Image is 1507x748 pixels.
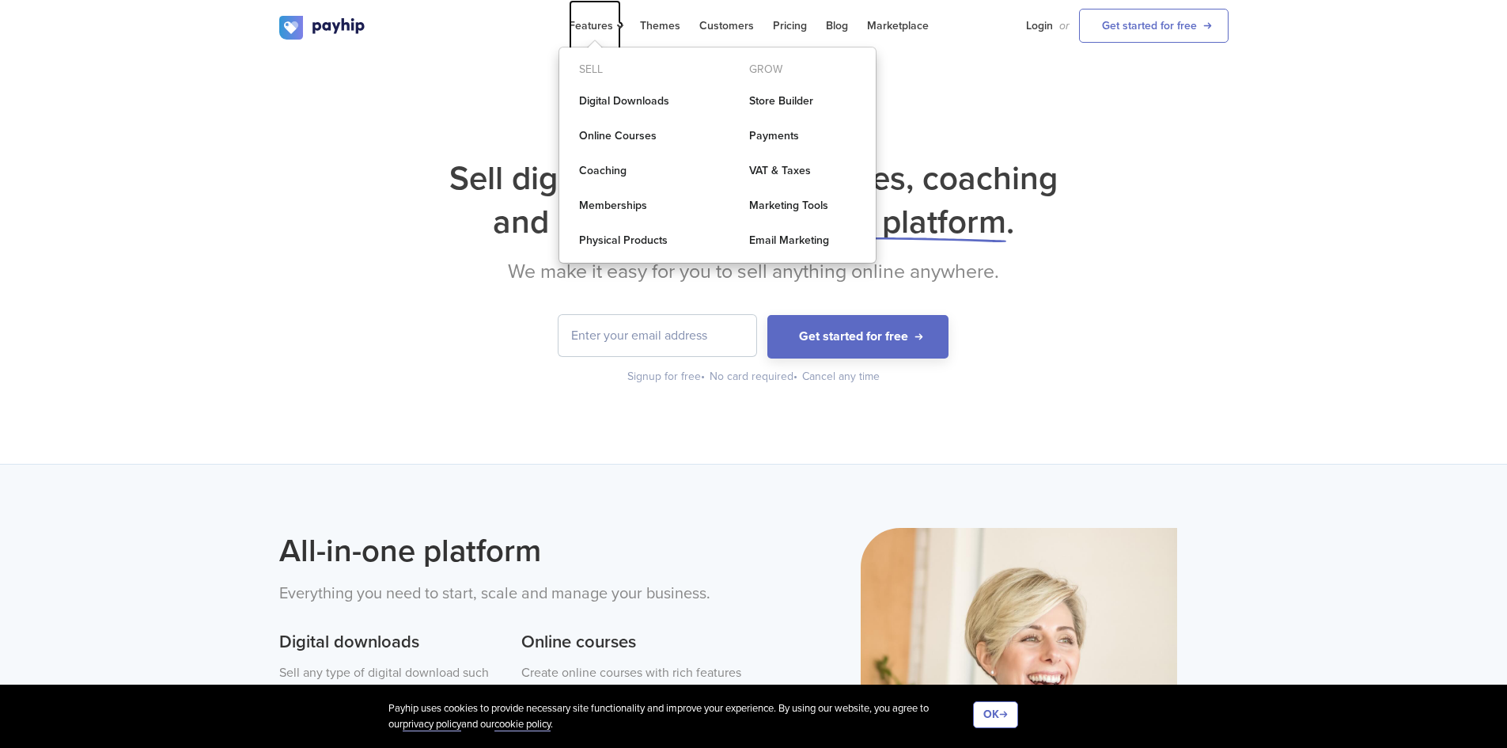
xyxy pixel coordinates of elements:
[559,85,706,117] a: Digital Downloads
[729,190,876,222] a: Marketing Tools
[559,190,706,222] a: Memberships
[279,260,1229,283] h2: We make it easy for you to sell anything online anywhere.
[729,57,876,82] div: Grow
[729,120,876,152] a: Payments
[627,369,706,385] div: Signup for free
[729,85,876,117] a: Store Builder
[521,663,741,742] p: Create online courses with rich features such as videos, digital files, quizzes and assignments. ...
[729,155,876,187] a: VAT & Taxes
[710,369,799,385] div: No card required
[279,582,742,606] p: Everything you need to start, scale and manage your business.
[494,718,551,731] a: cookie policy
[559,57,706,82] div: Sell
[403,718,461,731] a: privacy policy
[1079,9,1229,43] a: Get started for free
[569,19,621,32] span: Features
[701,370,705,383] span: •
[559,225,706,256] a: Physical Products
[279,630,499,655] h3: Digital downloads
[793,370,797,383] span: •
[388,701,973,732] div: Payhip uses cookies to provide necessary site functionality and improve your experience. By using...
[521,630,741,655] h3: Online courses
[1006,202,1014,242] span: .
[279,16,366,40] img: logo.svg
[279,663,499,742] p: Sell any type of digital download such as ebooks, software, design assets, templates, video, musi...
[767,315,949,359] button: Get started for free
[279,157,1229,244] h1: Sell digital downloads, courses, coaching and more from
[973,701,1018,728] button: OK
[559,120,706,152] a: Online Courses
[279,528,742,574] h2: All-in-one platform
[729,225,876,256] a: Email Marketing
[558,315,756,356] input: Enter your email address
[802,369,880,385] div: Cancel any time
[559,155,706,187] a: Coaching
